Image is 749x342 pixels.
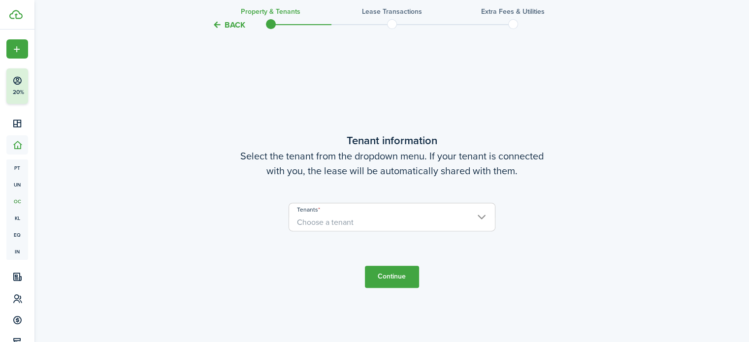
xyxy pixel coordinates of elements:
a: pt [6,159,28,176]
a: oc [6,193,28,210]
a: kl [6,210,28,226]
a: un [6,176,28,193]
button: Continue [365,266,419,288]
h3: Extra fees & Utilities [481,6,545,17]
img: TenantCloud [9,10,23,19]
button: Open menu [6,39,28,59]
h3: Lease Transactions [362,6,422,17]
wizard-step-header-title: Tenant information [185,132,599,149]
p: 20% [12,88,25,96]
button: 20% [6,68,88,104]
wizard-step-header-description: Select the tenant from the dropdown menu. If your tenant is connected with you, the lease will be... [185,149,599,178]
a: eq [6,226,28,243]
h3: Property & Tenants [241,6,300,17]
button: Back [212,20,245,30]
span: Choose a tenant [297,217,354,228]
a: in [6,243,28,260]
